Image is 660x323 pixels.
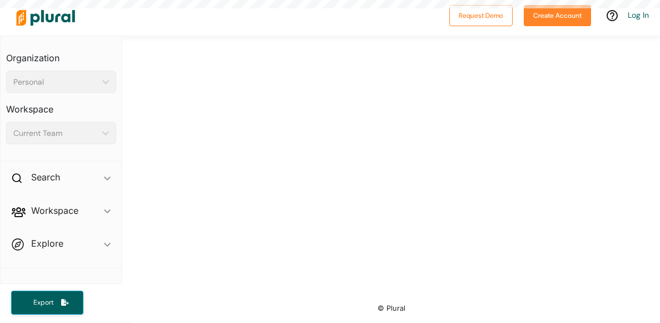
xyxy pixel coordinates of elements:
a: Request Demo [449,9,513,21]
h3: Workspace [6,93,116,118]
h2: Search [31,171,60,183]
a: Create Account [524,9,591,21]
span: Export [26,298,61,307]
button: Export [11,291,83,315]
h3: Organization [6,42,116,66]
a: Log In [628,10,649,20]
small: © Plural [378,304,405,312]
button: Create Account [524,5,591,26]
div: Personal [13,76,98,88]
button: Request Demo [449,5,513,26]
div: Current Team [13,128,98,139]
